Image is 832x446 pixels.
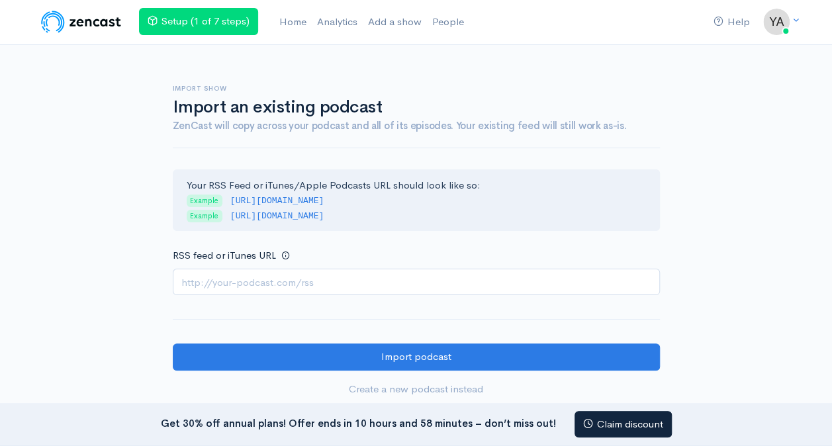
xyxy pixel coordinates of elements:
code: [URL][DOMAIN_NAME] [230,196,324,206]
a: Analytics [312,8,363,36]
a: Claim discount [575,411,672,438]
a: People [427,8,469,36]
span: Example [187,210,222,222]
h6: Import show [173,85,660,92]
a: Setup (1 of 7 steps) [139,8,258,35]
a: Create a new podcast instead [173,376,660,403]
strong: Get 30% off annual plans! Offer ends in 10 hours and 58 minutes – don’t miss out! [161,416,556,429]
div: Your RSS Feed or iTunes/Apple Podcasts URL should look like so: [173,169,660,232]
input: Import podcast [173,343,660,371]
span: Example [187,195,222,207]
a: Add a show [363,8,427,36]
a: Home [274,8,312,36]
input: http://your-podcast.com/rss [173,269,660,296]
code: [URL][DOMAIN_NAME] [230,211,324,221]
h4: ZenCast will copy across your podcast and all of its episodes. Your existing feed will still work... [173,120,660,132]
h1: Import an existing podcast [173,98,660,117]
img: ... [763,9,790,35]
a: Help [708,8,755,36]
img: ZenCast Logo [39,9,123,35]
label: RSS feed or iTunes URL [173,248,276,263]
